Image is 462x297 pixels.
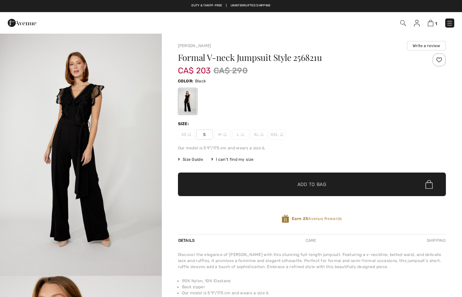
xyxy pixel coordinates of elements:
[179,89,196,114] div: Black
[8,16,36,30] img: 1ère Avenue
[428,19,437,27] a: 1
[182,278,446,284] li: 90% Nylon, 10% Elastane
[211,156,253,162] div: I can't find my size
[232,129,249,140] span: L
[195,79,206,83] span: Black
[178,43,212,48] a: [PERSON_NAME]
[178,234,197,247] div: Details
[214,129,231,140] span: M
[428,20,433,26] img: Shopping Bag
[300,234,322,247] div: Care
[178,121,191,127] div: Size:
[178,53,401,62] h1: Formal V-neck Jumpsuit Style 256821u
[188,133,191,136] img: ring-m.svg
[8,19,36,26] a: 1ère Avenue
[241,133,244,136] img: ring-m.svg
[425,180,433,189] img: Bag.svg
[260,133,264,136] img: ring-m.svg
[269,129,285,140] span: XXL
[178,79,194,83] span: Color:
[407,41,446,50] button: Write a review
[280,133,283,136] img: ring-m.svg
[292,216,342,222] span: Avenue Rewards
[425,234,446,247] div: Shipping
[250,129,267,140] span: XL
[282,214,289,223] img: Avenue Rewards
[178,129,195,140] span: XS
[400,20,406,26] img: Search
[178,173,446,196] button: Add to Bag
[435,21,437,26] span: 1
[214,65,248,77] span: CA$ 290
[446,20,453,27] img: Menu
[223,133,227,136] img: ring-m.svg
[182,290,446,296] li: Our model is 5'9"/175 cm and wears a size 6.
[297,181,326,188] span: Add to Bag
[196,129,213,140] span: S
[178,252,446,270] div: Discover the elegance of [PERSON_NAME] with this stunning full-length jumpsuit. Featuring a v-nec...
[292,216,308,221] strong: Earn 25
[182,284,446,290] li: Back zipper
[178,145,446,151] div: Our model is 5'9"/175 cm and wears a size 6.
[178,156,203,162] span: Size Guide
[178,59,211,75] span: CA$ 203
[414,20,420,27] img: My Info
